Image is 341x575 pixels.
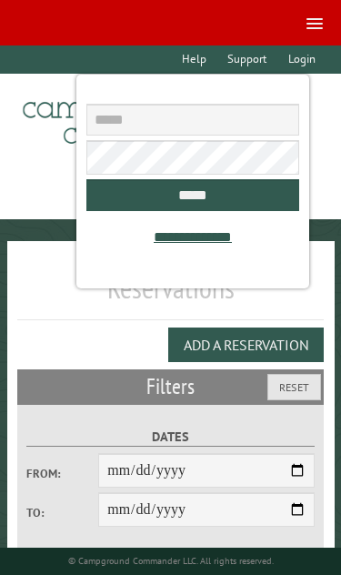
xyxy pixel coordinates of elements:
label: Dates [26,427,315,448]
small: © Campground Commander LLC. All rights reserved. [68,555,274,567]
label: To: [26,504,98,521]
h1: Reservations [17,270,325,320]
button: Reset [267,374,321,400]
img: Campground Commander [17,81,245,152]
label: From: [26,465,98,482]
a: Login [279,45,324,74]
a: Help [174,45,216,74]
a: Support [219,45,276,74]
button: Add a Reservation [168,328,324,362]
h2: Filters [17,369,325,404]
